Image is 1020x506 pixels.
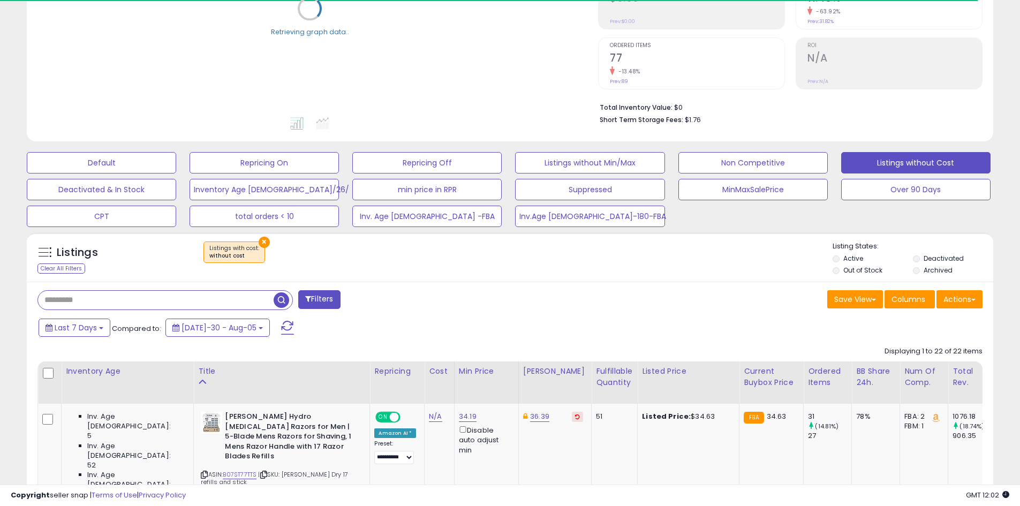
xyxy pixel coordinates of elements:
[11,490,50,500] strong: Copyright
[201,470,348,486] span: | SKU: [PERSON_NAME] Dry 17 refills and stick
[190,152,339,173] button: Repricing On
[856,366,895,388] div: BB Share 24h.
[841,179,991,200] button: Over 90 Days
[190,179,339,200] button: Inventory Age [DEMOGRAPHIC_DATA]/26/
[642,366,735,377] div: Listed Price
[139,490,186,500] a: Privacy Policy
[596,366,633,388] div: Fulfillable Quantity
[904,412,940,421] div: FBA: 2
[767,411,787,421] span: 34.63
[924,266,953,275] label: Archived
[190,206,339,227] button: total orders < 10
[87,412,185,431] span: Inv. Age [DEMOGRAPHIC_DATA]:
[459,411,477,422] a: 34.19
[807,52,982,66] h2: N/A
[600,115,683,124] b: Short Term Storage Fees:
[615,67,640,75] small: -13.48%
[271,27,349,36] div: Retrieving graph data..
[827,290,883,308] button: Save View
[39,319,110,337] button: Last 7 Days
[953,431,996,441] div: 906.35
[515,206,664,227] button: Inv.Age [DEMOGRAPHIC_DATA]-180-FBA
[642,411,691,421] b: Listed Price:
[87,460,96,470] span: 52
[11,490,186,501] div: seller snap | |
[856,412,891,421] div: 78%
[209,244,259,260] span: Listings with cost :
[530,411,549,422] a: 36.39
[55,322,97,333] span: Last 7 Days
[223,470,256,479] a: B07ST77TTS
[66,366,189,377] div: Inventory Age
[744,366,799,388] div: Current Buybox Price
[259,237,270,248] button: ×
[953,366,992,388] div: Total Rev.
[87,431,92,441] span: 5
[924,254,964,263] label: Deactivated
[891,294,925,305] span: Columns
[352,179,502,200] button: min price in RPR
[198,366,365,377] div: Title
[610,52,784,66] h2: 77
[904,366,943,388] div: Num of Comp.
[744,412,764,424] small: FBA
[959,422,984,431] small: (18.74%)
[209,252,259,260] div: without cost
[685,115,701,125] span: $1.76
[298,290,340,309] button: Filters
[377,413,390,422] span: ON
[885,290,935,308] button: Columns
[515,179,664,200] button: Suppressed
[808,412,851,421] div: 31
[182,322,256,333] span: [DATE]-30 - Aug-05
[841,152,991,173] button: Listings without Cost
[807,43,982,49] span: ROI
[429,366,450,377] div: Cost
[815,422,838,431] small: (14.81%)
[596,412,629,421] div: 51
[459,424,510,455] div: Disable auto adjust min
[87,470,185,489] span: Inv. Age [DEMOGRAPHIC_DATA]:
[225,412,355,464] b: [PERSON_NAME] Hydro [MEDICAL_DATA] Razors for Men | 5-Blade Mens Razors for Shaving, 1 Mens Razor...
[374,428,416,438] div: Amazon AI *
[953,412,996,421] div: 1076.18
[87,441,185,460] span: Inv. Age [DEMOGRAPHIC_DATA]:
[92,490,137,500] a: Terms of Use
[429,411,442,422] a: N/A
[808,366,847,388] div: Ordered Items
[374,366,420,377] div: Repricing
[37,263,85,274] div: Clear All Filters
[833,241,993,252] p: Listing States:
[843,266,882,275] label: Out of Stock
[610,78,628,85] small: Prev: 89
[600,100,974,113] li: $0
[904,421,940,431] div: FBM: 1
[27,152,176,173] button: Default
[459,366,514,377] div: Min Price
[642,412,731,421] div: $34.63
[352,152,502,173] button: Repricing Off
[352,206,502,227] button: Inv. Age [DEMOGRAPHIC_DATA] -FBA
[27,206,176,227] button: CPT
[515,152,664,173] button: Listings without Min/Max
[374,440,416,464] div: Preset:
[807,18,834,25] small: Prev: 31.82%
[57,245,98,260] h5: Listings
[843,254,863,263] label: Active
[112,323,161,334] span: Compared to:
[936,290,983,308] button: Actions
[523,366,587,377] div: [PERSON_NAME]
[807,78,828,85] small: Prev: N/A
[165,319,270,337] button: [DATE]-30 - Aug-05
[808,431,851,441] div: 27
[966,490,1009,500] span: 2025-08-13 12:02 GMT
[610,18,635,25] small: Prev: $0.00
[678,152,828,173] button: Non Competitive
[201,412,222,433] img: 51YoKELd5zL._SL40_.jpg
[812,7,841,16] small: -63.92%
[885,346,983,357] div: Displaying 1 to 22 of 22 items
[399,413,416,422] span: OFF
[610,43,784,49] span: Ordered Items
[678,179,828,200] button: MinMaxSalePrice
[600,103,673,112] b: Total Inventory Value:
